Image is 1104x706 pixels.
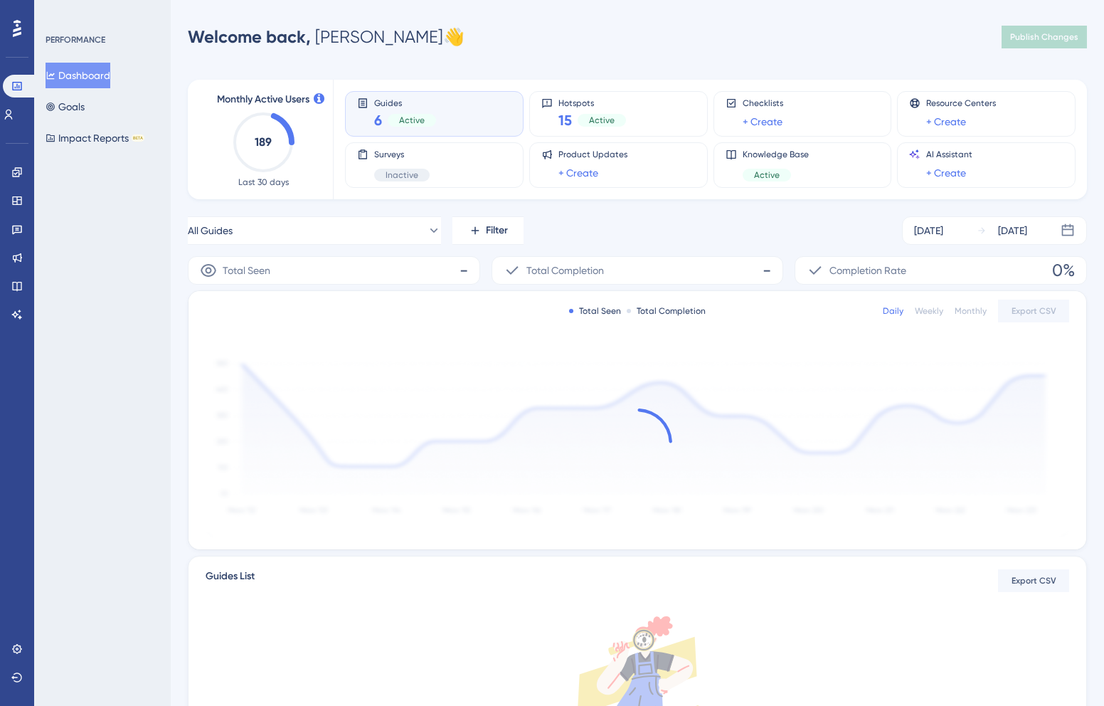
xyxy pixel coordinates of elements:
span: Active [754,169,780,181]
span: Hotspots [558,98,626,107]
span: Knowledge Base [743,149,809,160]
span: Guides List [206,568,255,594]
span: 6 [374,110,382,130]
button: Filter [452,216,524,245]
span: Export CSV [1012,305,1056,317]
button: Dashboard [46,63,110,88]
span: Export CSV [1012,575,1056,586]
div: Total Completion [627,305,706,317]
span: Active [399,115,425,126]
span: Guides [374,98,436,107]
span: 15 [558,110,572,130]
button: All Guides [188,216,441,245]
div: Daily [883,305,903,317]
a: + Create [743,113,782,130]
div: Total Seen [569,305,621,317]
span: Publish Changes [1010,31,1078,43]
span: Monthly Active Users [217,91,309,108]
span: Active [589,115,615,126]
button: Publish Changes [1002,26,1087,48]
div: [DATE] [914,222,943,239]
span: Total Completion [526,262,604,279]
span: - [763,259,771,282]
div: Weekly [915,305,943,317]
span: Product Updates [558,149,627,160]
button: Export CSV [998,300,1069,322]
button: Export CSV [998,569,1069,592]
span: Completion Rate [829,262,906,279]
div: [DATE] [998,222,1027,239]
span: AI Assistant [926,149,972,160]
div: Monthly [955,305,987,317]
span: - [460,259,468,282]
span: Surveys [374,149,430,160]
span: Checklists [743,98,783,109]
span: All Guides [188,222,233,239]
span: 0% [1052,259,1075,282]
button: Impact ReportsBETA [46,125,144,151]
div: BETA [132,135,144,142]
a: + Create [926,164,966,181]
span: Filter [486,222,508,239]
div: PERFORMANCE [46,34,105,46]
a: + Create [926,113,966,130]
span: Resource Centers [926,98,996,109]
span: Welcome back, [188,26,311,47]
span: Total Seen [223,262,270,279]
a: + Create [558,164,598,181]
span: Last 30 days [238,176,289,188]
div: [PERSON_NAME] 👋 [188,26,465,48]
text: 189 [255,135,272,149]
button: Goals [46,94,85,120]
span: Inactive [386,169,418,181]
